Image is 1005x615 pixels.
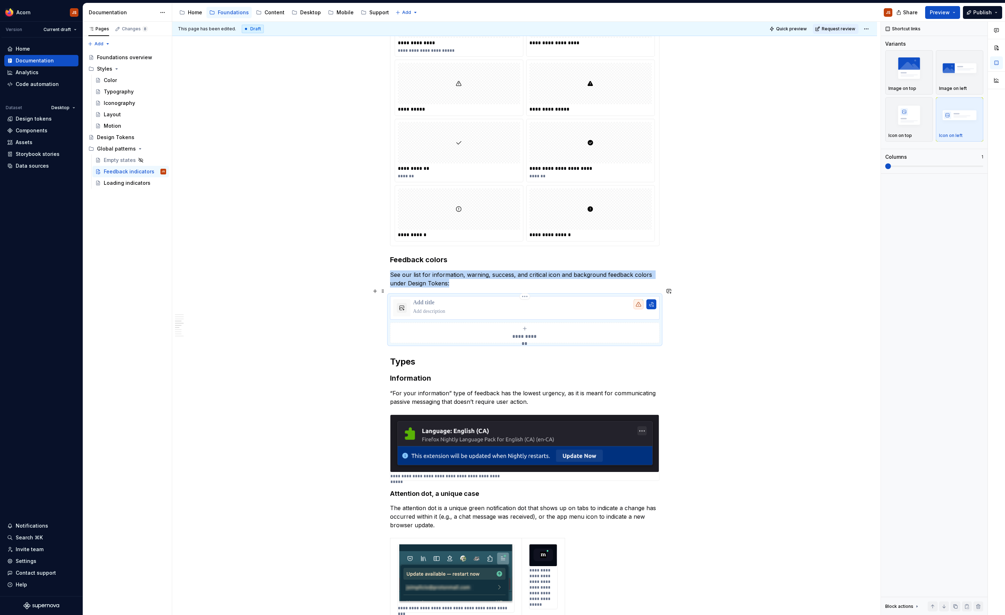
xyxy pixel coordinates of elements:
div: Documentation [89,9,156,16]
div: Global patterns [97,145,136,152]
span: Publish [973,9,992,16]
p: Image on left [939,86,967,91]
button: Request review [813,24,858,34]
div: Content [265,9,284,16]
div: Assets [16,139,32,146]
a: Support [358,7,392,18]
div: Notifications [16,522,48,529]
a: Analytics [4,67,78,78]
div: Styles [86,63,169,75]
div: Documentation [16,57,54,64]
div: Color [104,77,117,84]
button: placeholderImage on top [885,50,933,95]
button: Contact support [4,567,78,579]
img: placeholder [939,102,980,128]
div: Search ⌘K [16,534,43,541]
a: Layout [92,109,169,120]
span: Share [903,9,918,16]
p: “For your information” type of feedback has the lowest urgency, as it is meant for communicating ... [390,389,660,406]
div: JS [161,168,165,175]
p: Icon on left [939,133,963,138]
a: Desktop [289,7,324,18]
img: placeholder [939,55,980,81]
span: Desktop [51,105,70,111]
div: Foundations [218,9,249,16]
div: Loading indicators [104,179,150,187]
img: placeholder [888,55,930,81]
div: Storybook stories [16,151,60,158]
span: This page has been edited. [178,26,236,32]
a: Home [4,43,78,55]
a: Content [253,7,287,18]
div: Feedback indicators [104,168,154,175]
a: Empty states [92,154,169,166]
button: placeholderIcon on left [936,97,984,142]
h2: Types [390,356,660,367]
button: Share [893,6,922,19]
svg: Supernova Logo [24,602,59,609]
a: Mobile [325,7,357,18]
button: Publish [963,6,1002,19]
p: See our list for information, warning, success, and critical icon and background feedback colors ... [390,270,660,288]
div: Data sources [16,162,49,169]
div: Global patterns [86,143,169,154]
button: placeholderIcon on top [885,97,933,142]
div: Dataset [6,105,22,111]
div: Design tokens [16,115,52,122]
div: Typography [104,88,134,95]
h4: Attention dot, a unique case [390,489,660,498]
div: Settings [16,558,36,565]
img: 894890ef-b4b9-4142-abf4-a08b65caed53.png [5,8,14,17]
h3: Information [390,373,660,383]
a: Color [92,75,169,86]
div: Layout [104,111,121,118]
img: placeholder [888,102,930,128]
div: Code automation [16,81,59,88]
button: Add [393,7,420,17]
div: Page tree [86,52,169,189]
a: Design tokens [4,113,78,124]
div: Mobile [337,9,354,16]
a: Loading indicators [92,177,169,189]
a: Assets [4,137,78,148]
button: Search ⌘K [4,532,78,543]
a: Storybook stories [4,148,78,160]
div: Components [16,127,47,134]
a: Iconography [92,97,169,109]
span: Request review [822,26,855,32]
button: Quick preview [767,24,810,34]
a: Invite team [4,544,78,555]
div: Help [16,581,27,588]
button: Current draft [40,25,80,35]
button: Add [86,39,112,49]
button: Preview [925,6,960,19]
span: Add [94,41,103,47]
a: Motion [92,120,169,132]
div: Desktop [300,9,321,16]
p: 1 [981,154,983,160]
a: Documentation [4,55,78,66]
div: Motion [104,122,121,129]
span: Add [402,10,411,15]
span: Current draft [43,27,71,32]
div: Contact support [16,569,56,576]
a: Components [4,125,78,136]
div: Acorn [16,9,31,16]
button: AcornJS [1,5,81,20]
div: Columns [885,153,907,161]
a: Foundations overview [86,52,169,63]
p: Icon on top [888,133,912,138]
span: 8 [142,26,148,32]
div: Design Tokens [97,134,134,141]
button: placeholderImage on left [936,50,984,95]
a: Typography [92,86,169,97]
div: Iconography [104,100,135,107]
a: Feedback indicatorsJS [92,166,169,177]
button: Desktop [48,103,78,113]
p: The attention dot is a unique green notification dot that shows up on tabs to indicate a change h... [390,504,660,529]
div: Changes [122,26,148,32]
div: Invite team [16,546,43,553]
div: Pages [88,26,109,32]
div: Home [16,45,30,52]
